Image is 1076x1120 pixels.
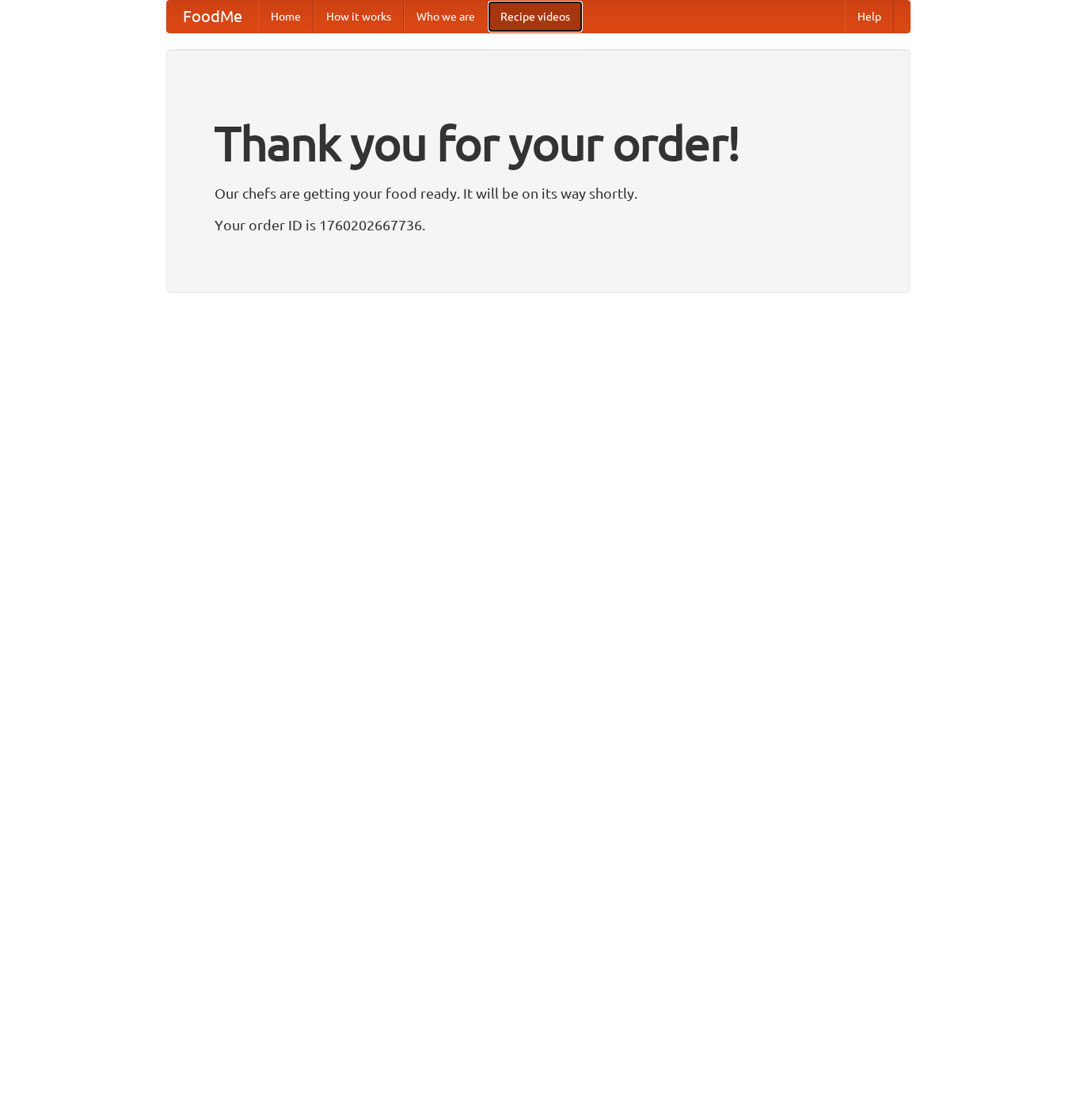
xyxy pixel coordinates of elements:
[215,105,862,181] h1: Thank you for your order!
[845,1,894,32] a: Help
[258,1,314,32] a: Home
[404,1,488,32] a: Who we are
[314,1,404,32] a: How it works
[488,1,583,32] a: Recipe videos
[215,213,862,237] p: Your order ID is 1760202667736.
[167,1,258,32] a: FoodMe
[215,181,862,205] p: Our chefs are getting your food ready. It will be on its way shortly.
